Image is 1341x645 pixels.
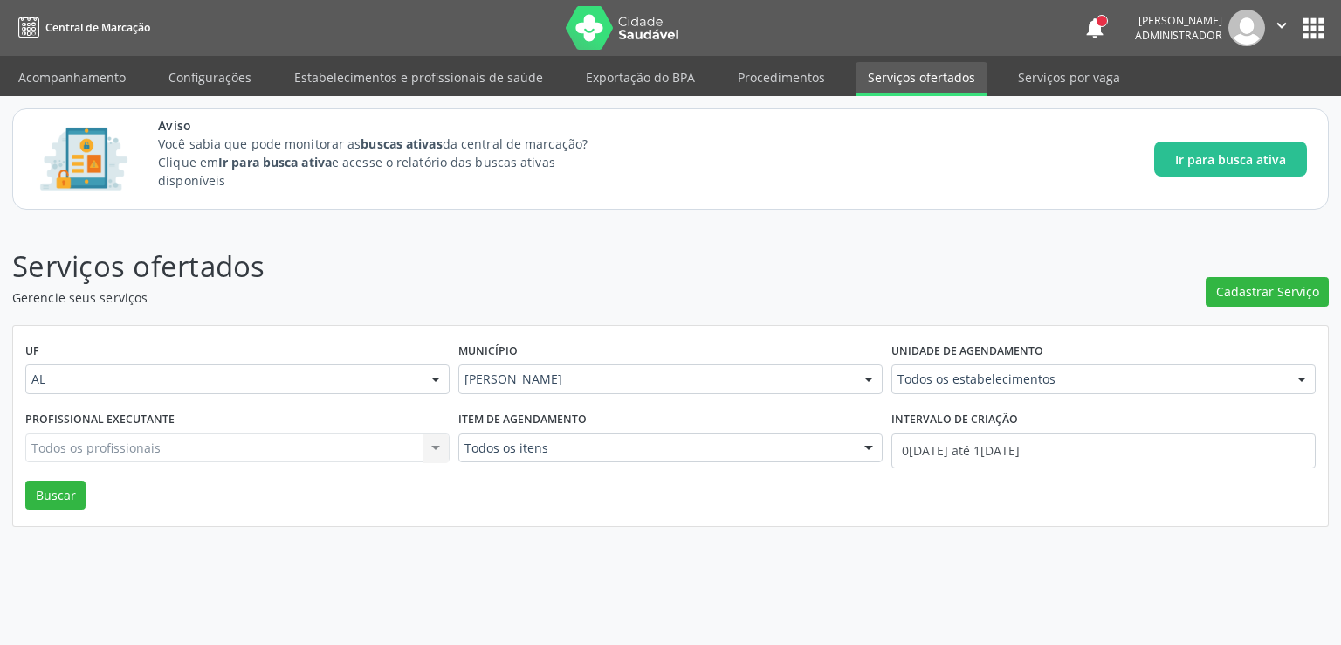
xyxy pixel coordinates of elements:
span: Central de Marcação [45,20,150,35]
a: Estabelecimentos e profissionais de saúde [282,62,555,93]
a: Serviços por vaga [1006,62,1132,93]
label: UF [25,338,39,365]
span: Todos os itens [464,440,847,457]
span: [PERSON_NAME] [464,371,847,388]
p: Serviços ofertados [12,245,934,288]
span: Aviso [158,116,620,135]
label: Município [458,338,518,365]
button: apps [1298,13,1329,44]
a: Exportação do BPA [574,62,707,93]
p: Gerencie seus serviços [12,288,934,307]
span: AL [31,371,414,388]
a: Configurações [156,62,264,93]
span: Administrador [1135,28,1222,43]
i:  [1272,16,1291,35]
label: Profissional executante [25,406,175,433]
a: Central de Marcação [12,13,150,42]
label: Unidade de agendamento [891,338,1043,365]
button: notifications [1083,16,1107,40]
span: Cadastrar Serviço [1216,282,1319,301]
label: Intervalo de criação [891,406,1018,433]
img: Imagem de CalloutCard [34,120,134,198]
strong: Ir para busca ativa [218,154,332,170]
a: Procedimentos [726,62,837,93]
span: Todos os estabelecimentos [897,371,1280,388]
input: Selecione um intervalo [891,433,1316,468]
img: img [1228,10,1265,46]
button: Ir para busca ativa [1154,142,1307,177]
strong: buscas ativas [361,135,442,152]
label: Item de agendamento [458,406,587,433]
p: Você sabia que pode monitorar as da central de marcação? Clique em e acesse o relatório das busca... [158,135,620,190]
a: Serviços ofertados [856,62,987,96]
span: Ir para busca ativa [1175,150,1286,169]
button: Cadastrar Serviço [1206,277,1329,307]
div: [PERSON_NAME] [1135,13,1222,28]
button:  [1265,10,1298,46]
button: Buscar [25,481,86,510]
a: Acompanhamento [6,62,138,93]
